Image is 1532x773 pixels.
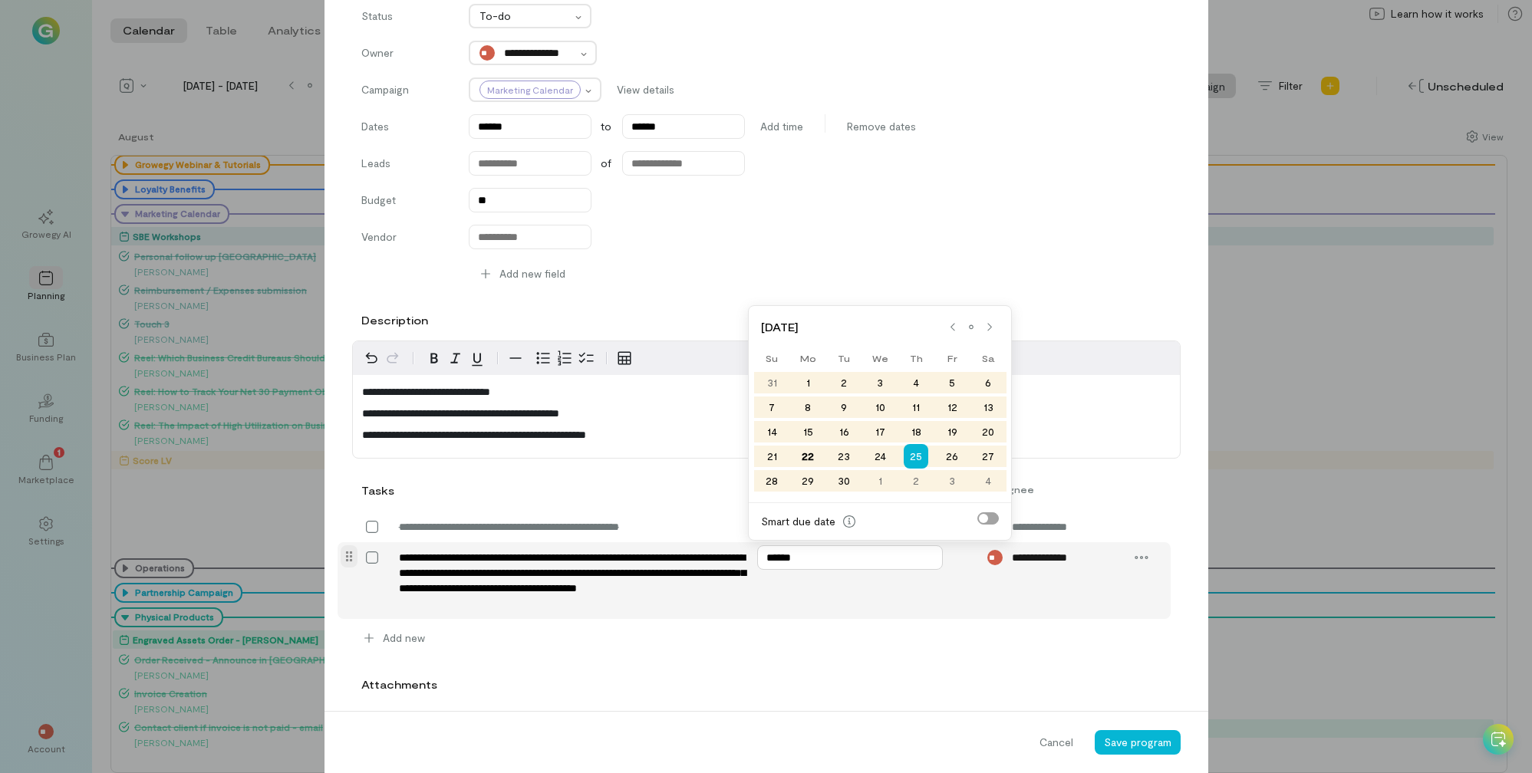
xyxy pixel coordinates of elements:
[754,446,790,467] div: 21
[862,372,898,393] div: 3
[934,470,970,492] div: 3
[361,82,453,102] label: Campaign
[361,313,428,328] label: Description
[898,470,934,492] div: 2
[934,421,970,442] div: 19
[753,370,1007,493] div: month 2025-09
[898,421,934,442] div: Choose Thursday, September 18th, 2025
[862,421,898,442] div: 17
[617,82,674,97] span: View details
[826,372,862,393] div: Choose Tuesday, September 2nd, 2025
[445,347,466,369] button: Italic
[790,372,826,393] div: Choose Monday, September 1st, 2025
[601,119,611,134] span: to
[898,421,934,442] div: 18
[970,446,1007,467] div: 27
[466,347,488,369] button: Underline
[754,470,790,492] div: Choose Sunday, September 28th, 2025
[979,483,1125,495] div: Assignee
[862,470,898,492] div: Choose Wednesday, October 1st, 2025
[383,630,425,646] span: Add new
[790,396,826,418] div: 8
[1039,735,1073,750] span: Cancel
[361,8,453,28] label: Status
[898,470,934,492] div: Choose Thursday, October 2nd, 2025
[898,347,934,369] div: Th
[761,514,835,529] div: Smart due date
[361,229,453,249] label: Vendor
[790,347,826,369] div: Mo
[575,347,597,369] button: Check list
[790,421,826,442] div: 15
[790,446,826,467] div: 22
[554,347,575,369] button: Numbered list
[754,396,790,418] div: Choose Sunday, September 7th, 2025
[754,421,790,442] div: 14
[934,446,970,467] div: Choose Friday, September 26th, 2025
[970,421,1007,442] div: Choose Saturday, September 20th, 2025
[904,444,928,469] div: 25
[934,372,970,393] div: Choose Friday, September 5th, 2025
[826,396,862,418] div: Choose Tuesday, September 9th, 2025
[862,446,898,467] div: Choose Wednesday, September 24th, 2025
[754,446,790,467] div: Choose Sunday, September 21st, 2025
[934,347,970,369] div: Fr
[826,470,862,492] div: Choose Tuesday, September 30th, 2025
[862,347,898,369] div: We
[761,320,944,335] span: [DATE]
[361,677,437,692] label: Attachments
[754,372,790,393] div: Choose Sunday, August 31st, 2025
[970,372,1007,393] div: Choose Saturday, September 6th, 2025
[790,372,826,393] div: 1
[847,119,916,134] span: Remove dates
[934,396,970,418] div: 12
[754,421,790,442] div: Choose Sunday, September 14th, 2025
[837,509,862,534] button: Smart due date
[862,446,898,467] div: 24
[790,470,826,492] div: 29
[361,156,453,176] label: Leads
[934,470,970,492] div: Choose Friday, October 3rd, 2025
[826,446,862,467] div: Choose Tuesday, September 23rd, 2025
[898,446,934,467] div: Choose Thursday, September 25th, 2025
[898,396,934,418] div: 11
[1104,735,1171,748] span: Save program
[826,421,862,442] div: 16
[826,372,862,393] div: 2
[353,375,1180,458] div: editable markdown
[361,119,453,134] label: Dates
[760,119,803,134] span: Add time
[361,45,453,65] label: Owner
[934,396,970,418] div: Choose Friday, September 12th, 2025
[862,372,898,393] div: Choose Wednesday, September 3rd, 2025
[862,396,898,418] div: 10
[423,347,445,369] button: Bold
[826,347,862,369] div: Tu
[826,446,862,467] div: 23
[361,192,453,212] label: Budget
[970,396,1007,418] div: 13
[898,396,934,418] div: Choose Thursday, September 11th, 2025
[754,396,790,418] div: 7
[532,347,554,369] button: Bulleted list
[970,470,1007,492] div: Choose Saturday, October 4th, 2025
[898,372,934,393] div: 4
[826,421,862,442] div: Choose Tuesday, September 16th, 2025
[352,705,1181,735] div: Attach new
[970,347,1007,369] div: Sa
[790,421,826,442] div: Choose Monday, September 15th, 2025
[934,421,970,442] div: Choose Friday, September 19th, 2025
[361,347,382,369] button: Undo Ctrl+Z
[601,156,611,171] span: of
[361,483,390,498] div: Tasks
[970,421,1007,442] div: 20
[754,372,790,393] div: 31
[532,347,597,369] div: toggle group
[862,421,898,442] div: Choose Wednesday, September 17th, 2025
[898,372,934,393] div: Choose Thursday, September 4th, 2025
[826,396,862,418] div: 9
[934,446,970,467] div: 26
[754,470,790,492] div: 28
[790,470,826,492] div: Choose Monday, September 29th, 2025
[862,470,898,492] div: 1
